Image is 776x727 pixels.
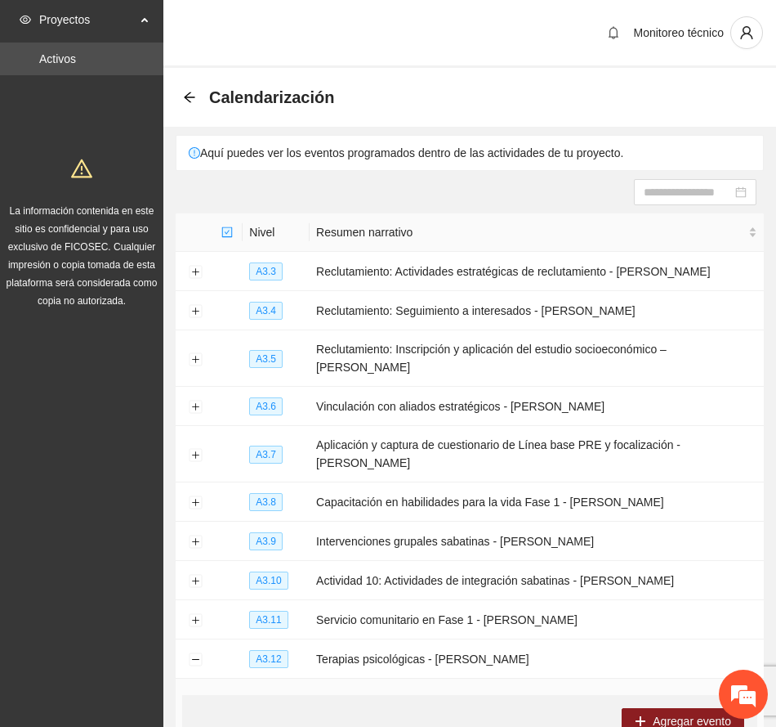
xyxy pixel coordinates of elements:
span: eye [20,14,31,25]
div: Aquí puedes ver los eventos programados dentro de las actividades de tu proyecto. [176,136,763,170]
td: Reclutamiento: Inscripción y aplicación del estudio socioeconómico – [PERSON_NAME] [310,330,764,387]
span: bell [601,26,626,39]
div: Back [183,91,196,105]
td: Actividad 10: Actividades de integración sabatinas - [PERSON_NAME] [310,561,764,600]
td: Reclutamiento: Seguimiento a interesados - [PERSON_NAME] [310,291,764,330]
td: Capacitación en habilidades para la vida Fase 1 - [PERSON_NAME] [310,482,764,522]
span: check-square [221,227,233,238]
span: A3.9 [249,532,283,550]
button: Expand row [189,448,202,461]
td: Servicio comunitario en Fase 1 - [PERSON_NAME] [310,600,764,639]
button: Expand row [189,352,202,366]
button: Expand row [189,496,202,509]
span: A3.12 [249,650,288,668]
td: Vinculación con aliados estratégicos - [PERSON_NAME] [310,387,764,426]
span: La información contenida en este sitio es confidencial y para uso exclusivo de FICOSEC. Cualquier... [7,205,158,307]
span: user [731,25,762,40]
button: Expand row [189,536,202,549]
span: A3.4 [249,302,283,320]
button: Expand row [189,401,202,414]
td: Intervenciones grupales sabatinas - [PERSON_NAME] [310,522,764,561]
span: A3.3 [249,263,283,280]
span: Calendarización [209,84,334,110]
span: arrow-left [183,91,196,104]
span: A3.10 [249,572,288,590]
button: bell [600,20,627,46]
button: Expand row [189,614,202,627]
a: Activos [39,52,76,65]
button: Expand row [189,305,202,318]
td: Reclutamiento: Actividades estratégicas de reclutamiento - [PERSON_NAME] [310,252,764,291]
span: A3.7 [249,446,283,464]
span: Monitoreo técnico [633,26,724,39]
span: exclamation-circle [189,147,200,159]
td: Terapias psicológicas - [PERSON_NAME] [310,639,764,679]
span: Proyectos [39,3,136,36]
span: A3.5 [249,350,283,368]
span: A3.11 [249,611,288,629]
button: user [730,16,763,49]
span: A3.8 [249,493,283,511]
span: warning [71,158,92,179]
th: Nivel [243,213,310,252]
span: Resumen narrativo [316,223,745,241]
button: Collapse row [189,653,202,666]
button: Expand row [189,575,202,588]
button: Expand row [189,266,202,279]
td: Aplicación y captura de cuestionario de Línea base PRE y focalización - [PERSON_NAME] [310,426,764,482]
th: Resumen narrativo [310,213,764,252]
span: A3.6 [249,397,283,415]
